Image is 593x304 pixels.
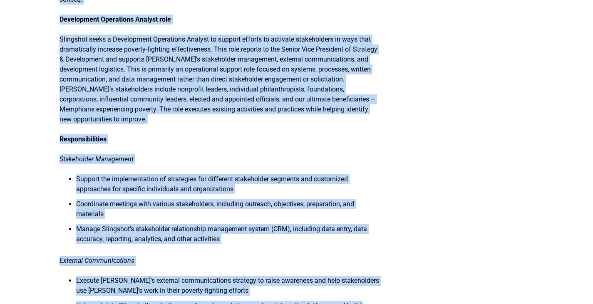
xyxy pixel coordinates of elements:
[60,35,381,124] p: Slingshot seeks a Development Operations Analyst to support efforts to activate stakeholders in w...
[76,276,381,301] li: Execute [PERSON_NAME]’s external communications strategy to raise awareness and help stakeholders...
[60,15,171,23] strong: Development Operations Analyst role
[60,155,134,163] em: Stakeholder Management
[60,257,134,264] em: External Communications
[60,135,107,143] strong: Responsibilities
[76,174,381,199] li: Support the implementation of strategies for different stakeholder segments and customized approa...
[76,224,381,249] li: Manage Slingshot’s stakeholder relationship management system (CRM), including data entry, data a...
[76,199,381,224] li: Coordinate meetings with various stakeholders, including outreach, objectives, preparation, and m...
